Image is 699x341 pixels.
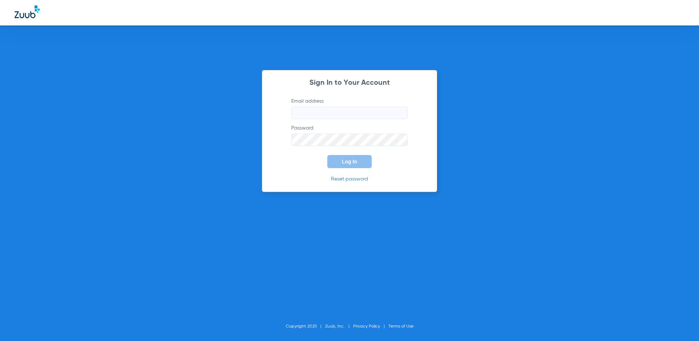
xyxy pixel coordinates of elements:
[331,177,368,182] a: Reset password
[15,5,40,18] img: Zuub Logo
[291,98,408,119] label: Email address
[280,79,419,87] h2: Sign In to Your Account
[325,323,353,330] li: Zuub, Inc.
[286,323,325,330] li: Copyright 2025
[663,306,699,341] iframe: Chat Widget
[291,134,408,146] input: Password
[342,159,357,164] span: Log In
[327,155,372,168] button: Log In
[388,324,414,329] a: Terms of Use
[291,124,408,146] label: Password
[353,324,380,329] a: Privacy Policy
[291,107,408,119] input: Email address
